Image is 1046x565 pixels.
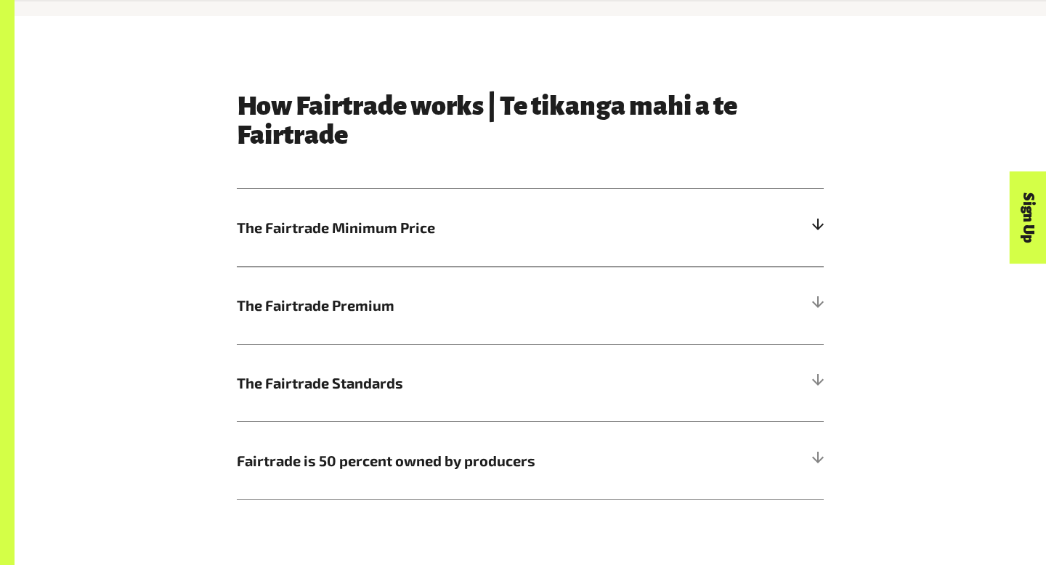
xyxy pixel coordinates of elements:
span: The Fairtrade Standards [237,372,677,394]
span: The Fairtrade Premium [237,294,677,316]
h3: How Fairtrade works | Te tikanga mahi a te Fairtrade [237,92,824,150]
span: Fairtrade is 50 percent owned by producers [237,450,677,471]
span: The Fairtrade Minimum Price [237,216,677,238]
